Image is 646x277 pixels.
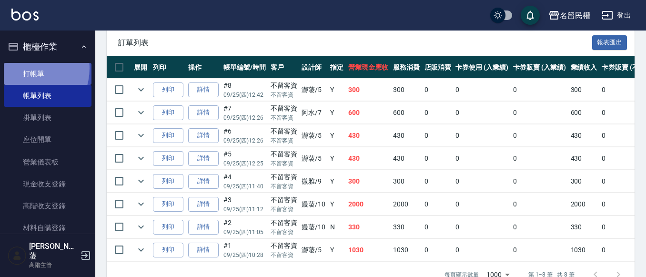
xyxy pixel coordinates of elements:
[188,220,219,235] a: 詳情
[511,56,568,79] th: 卡券販賣 (入業績)
[391,193,422,215] td: 2000
[299,193,328,215] td: 嫚蓤 /10
[268,56,300,79] th: 客戶
[391,79,422,101] td: 300
[4,129,91,151] a: 座位開單
[299,170,328,193] td: 微雅 /9
[391,239,422,261] td: 1030
[346,193,391,215] td: 2000
[186,56,221,79] th: 操作
[271,228,297,236] p: 不留客資
[271,81,297,91] div: 不留客資
[221,124,268,147] td: #6
[391,124,422,147] td: 430
[511,216,568,238] td: 0
[568,193,600,215] td: 2000
[134,197,148,211] button: expand row
[422,170,454,193] td: 0
[4,63,91,85] a: 打帳單
[118,38,592,48] span: 訂單列表
[422,193,454,215] td: 0
[271,182,297,191] p: 不留客資
[188,105,219,120] a: 詳情
[221,193,268,215] td: #3
[328,239,346,261] td: Y
[223,228,266,236] p: 09/25 (四) 11:05
[271,218,297,228] div: 不留客資
[223,136,266,145] p: 09/25 (四) 12:26
[422,239,454,261] td: 0
[271,91,297,99] p: 不留客資
[568,102,600,124] td: 600
[592,38,627,47] a: 報表匯出
[453,147,511,170] td: 0
[422,216,454,238] td: 0
[391,147,422,170] td: 430
[4,173,91,195] a: 現金收支登錄
[299,239,328,261] td: 瀞蓤 /5
[568,79,600,101] td: 300
[346,147,391,170] td: 430
[568,216,600,238] td: 330
[568,147,600,170] td: 430
[153,82,183,97] button: 列印
[560,10,590,21] div: 名留民權
[511,102,568,124] td: 0
[346,56,391,79] th: 營業現金應收
[153,220,183,235] button: 列印
[223,251,266,259] p: 09/25 (四) 10:28
[11,9,39,21] img: Logo
[299,79,328,101] td: 瀞蓤 /5
[511,147,568,170] td: 0
[271,136,297,145] p: 不留客資
[453,193,511,215] td: 0
[29,261,78,269] p: 高階主管
[422,56,454,79] th: 店販消費
[271,241,297,251] div: 不留客資
[299,102,328,124] td: 阿水 /7
[511,193,568,215] td: 0
[422,102,454,124] td: 0
[131,56,151,79] th: 展開
[4,151,91,173] a: 營業儀表板
[453,170,511,193] td: 0
[188,82,219,97] a: 詳情
[151,56,186,79] th: 列印
[299,124,328,147] td: 瀞蓤 /5
[153,243,183,257] button: 列印
[4,34,91,59] button: 櫃檯作業
[328,56,346,79] th: 指定
[328,193,346,215] td: Y
[153,151,183,166] button: 列印
[4,217,91,239] a: 材料自購登錄
[188,197,219,212] a: 詳情
[391,102,422,124] td: 600
[221,102,268,124] td: #7
[346,124,391,147] td: 430
[453,79,511,101] td: 0
[422,79,454,101] td: 0
[511,124,568,147] td: 0
[453,216,511,238] td: 0
[134,82,148,97] button: expand row
[346,239,391,261] td: 1030
[346,102,391,124] td: 600
[346,79,391,101] td: 300
[511,170,568,193] td: 0
[568,124,600,147] td: 430
[453,102,511,124] td: 0
[134,105,148,120] button: expand row
[271,205,297,214] p: 不留客資
[271,195,297,205] div: 不留客資
[271,126,297,136] div: 不留客資
[391,56,422,79] th: 服務消費
[346,170,391,193] td: 300
[545,6,594,25] button: 名留民權
[299,56,328,79] th: 設計師
[568,56,600,79] th: 業績收入
[328,147,346,170] td: Y
[223,113,266,122] p: 09/25 (四) 12:26
[271,172,297,182] div: 不留客資
[223,159,266,168] p: 09/25 (四) 12:25
[153,105,183,120] button: 列印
